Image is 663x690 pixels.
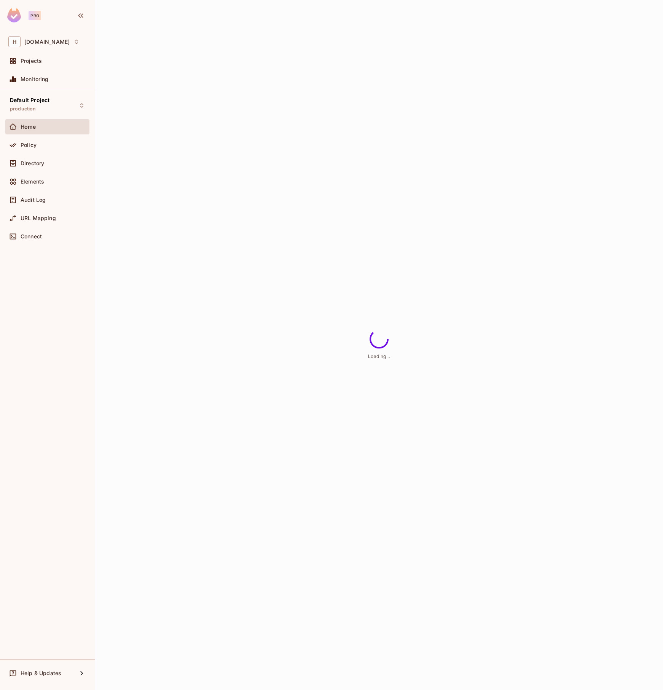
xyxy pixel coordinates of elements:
[21,215,56,221] span: URL Mapping
[21,76,49,82] span: Monitoring
[10,106,36,112] span: production
[10,97,49,103] span: Default Project
[21,58,42,64] span: Projects
[21,670,61,676] span: Help & Updates
[21,233,42,240] span: Connect
[21,142,37,148] span: Policy
[21,197,46,203] span: Audit Log
[7,8,21,22] img: SReyMgAAAABJRU5ErkJggg==
[8,36,21,47] span: H
[29,11,41,20] div: Pro
[368,353,390,359] span: Loading...
[21,124,36,130] span: Home
[24,39,70,45] span: Workspace: honeycombinsurance.com
[21,160,44,166] span: Directory
[21,179,44,185] span: Elements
